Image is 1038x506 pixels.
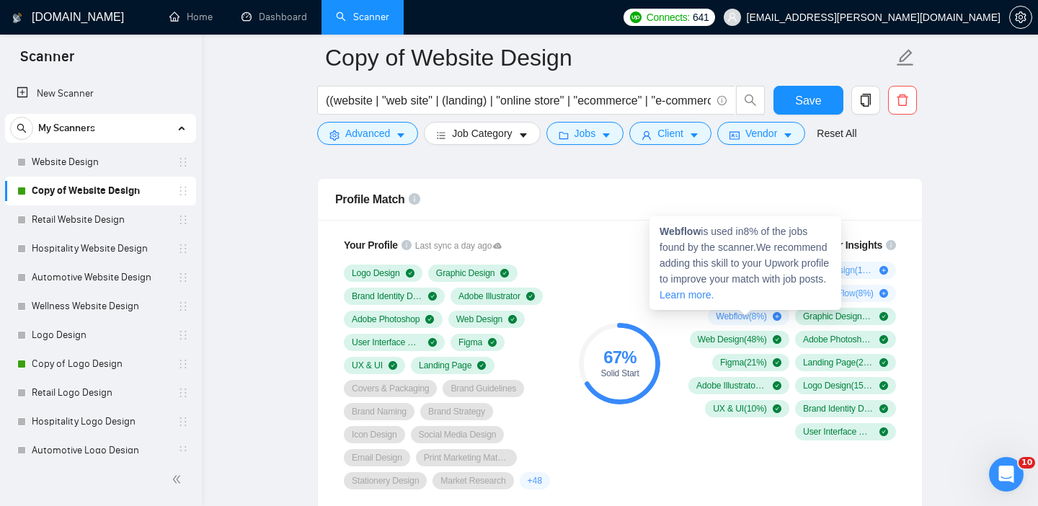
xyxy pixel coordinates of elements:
button: search [10,117,33,140]
span: UX & UI [352,360,383,371]
a: Logo Design [32,321,169,350]
span: copy [852,94,879,107]
span: holder [177,156,189,168]
span: Last sync a day ago [415,239,502,253]
span: Your Profile [344,239,398,251]
span: check-circle [406,269,414,278]
button: setting [1009,6,1032,29]
span: Advanced [345,125,390,141]
span: User Interface Design [352,337,422,348]
img: upwork-logo.png [630,12,642,23]
a: Wellness Website Design [32,292,169,321]
button: Save [773,86,843,115]
span: Connects: [647,9,690,25]
span: Icon Design [352,429,397,440]
button: copy [851,86,880,115]
a: Retail Website Design [32,205,169,234]
span: setting [1010,12,1032,23]
span: check-circle [773,404,781,413]
span: check-circle [428,338,437,347]
a: dashboardDashboard [241,11,307,23]
span: 641 [693,9,709,25]
strong: Webflow [660,226,701,237]
span: idcard [729,130,740,141]
a: Copy of Logo Design [32,350,169,378]
span: Web Design [456,314,503,325]
span: check-circle [425,315,434,324]
span: check-circle [500,269,509,278]
span: Landing Page [419,360,471,371]
span: holder [177,329,189,341]
span: Save [795,92,821,110]
span: Adobe Photoshop [352,314,420,325]
a: searchScanner [336,11,389,23]
span: Graphic Design ( 58 %) [803,311,874,322]
span: double-left [172,472,186,487]
span: Web Design ( 48 %) [698,334,767,345]
button: settingAdvancedcaret-down [317,122,418,145]
span: search [11,123,32,133]
button: userClientcaret-down [629,122,711,145]
a: Automotive Website Design [32,263,169,292]
span: Jobs [575,125,596,141]
span: UX & UI ( 10 %) [713,403,767,414]
span: Landing Page ( 21 %) [803,357,874,368]
span: Email Design [352,452,402,463]
span: plus-circle [879,289,888,298]
a: Hospitality Website Design [32,234,169,263]
span: Brand Identity Design [352,290,422,302]
span: setting [329,130,340,141]
span: bars [436,130,446,141]
span: check-circle [773,358,781,367]
iframe: Intercom live chat [989,457,1024,492]
span: caret-down [396,130,406,141]
span: check-circle [879,312,888,321]
span: check-circle [879,358,888,367]
span: user [727,12,737,22]
input: Search Freelance Jobs... [326,92,711,110]
span: check-circle [477,361,486,370]
span: Covers & Packaging [352,383,429,394]
span: delete [889,94,916,107]
span: edit [896,48,915,67]
span: user [642,130,652,141]
span: holder [177,214,189,226]
span: check-circle [879,404,888,413]
span: check-circle [773,335,781,344]
button: delete [888,86,917,115]
span: holder [177,243,189,254]
span: info-circle [886,240,896,250]
span: caret-down [601,130,611,141]
a: Website Design [32,148,169,177]
button: idcardVendorcaret-down [717,122,805,145]
span: check-circle [879,427,888,436]
span: check-circle [526,292,535,301]
span: check-circle [488,338,497,347]
span: Logo Design [352,267,400,279]
span: + 48 [528,475,542,487]
span: Market Research [440,475,505,487]
span: plus-circle [879,266,888,275]
a: setting [1009,12,1032,23]
span: Brand Strategy [428,406,485,417]
span: 10 [1019,457,1035,469]
span: check-circle [879,381,888,390]
span: Scanner Insights [804,240,882,250]
span: Graphic Design [436,267,495,279]
div: Solid Start [579,369,660,378]
span: Scanner [9,46,86,76]
img: logo [12,6,22,30]
a: Learn more. [660,289,714,301]
span: Stationery Design [352,475,419,487]
span: Vendor [745,125,777,141]
span: Adobe Illustrator [458,290,520,302]
span: holder [177,301,189,312]
span: User Interface Design ( 8 %) [803,426,874,438]
span: User Flow ( 8 %) [817,288,873,299]
button: search [736,86,765,115]
button: barsJob Categorycaret-down [424,122,540,145]
span: plus-circle [773,312,781,321]
a: Reset All [817,125,856,141]
a: homeHome [169,11,213,23]
span: holder [177,416,189,427]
